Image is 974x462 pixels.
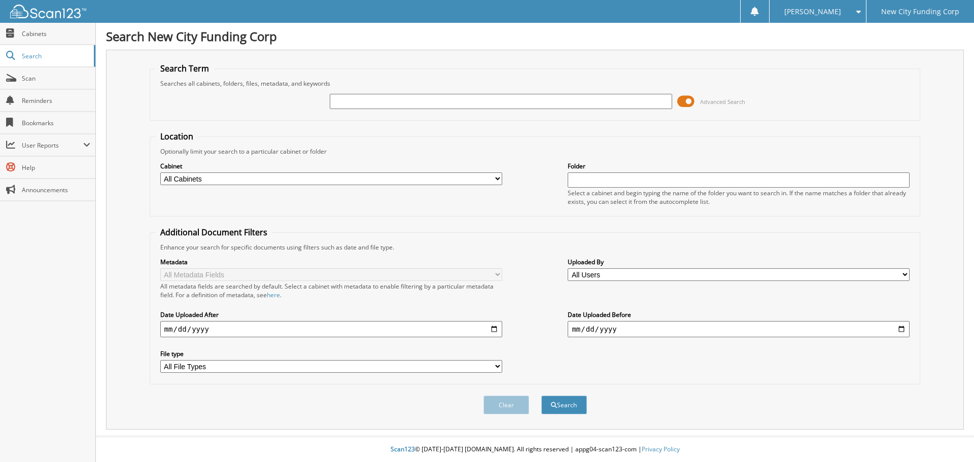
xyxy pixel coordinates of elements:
label: Cabinet [160,162,502,170]
label: Folder [568,162,910,170]
span: Cabinets [22,29,90,38]
div: Optionally limit your search to a particular cabinet or folder [155,147,915,156]
div: Enhance your search for specific documents using filters such as date and file type. [155,243,915,252]
a: Privacy Policy [642,445,680,453]
label: Uploaded By [568,258,910,266]
span: Help [22,163,90,172]
label: Date Uploaded Before [568,310,910,319]
div: Select a cabinet and begin typing the name of the folder you want to search in. If the name match... [568,189,910,206]
img: scan123-logo-white.svg [10,5,86,18]
span: Bookmarks [22,119,90,127]
h1: Search New City Funding Corp [106,28,964,45]
span: New City Funding Corp [881,9,959,15]
label: File type [160,349,502,358]
span: Search [22,52,89,60]
div: © [DATE]-[DATE] [DOMAIN_NAME]. All rights reserved | appg04-scan123-com | [96,437,974,462]
a: here [267,291,280,299]
iframe: Chat Widget [923,413,974,462]
span: Scan123 [391,445,415,453]
span: Reminders [22,96,90,105]
span: Scan [22,74,90,83]
legend: Search Term [155,63,214,74]
label: Metadata [160,258,502,266]
div: Searches all cabinets, folders, files, metadata, and keywords [155,79,915,88]
legend: Location [155,131,198,142]
input: end [568,321,910,337]
span: User Reports [22,141,83,150]
button: Clear [483,396,529,414]
button: Search [541,396,587,414]
div: All metadata fields are searched by default. Select a cabinet with metadata to enable filtering b... [160,282,502,299]
label: Date Uploaded After [160,310,502,319]
span: Advanced Search [700,98,745,105]
input: start [160,321,502,337]
span: [PERSON_NAME] [784,9,841,15]
span: Announcements [22,186,90,194]
legend: Additional Document Filters [155,227,272,238]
